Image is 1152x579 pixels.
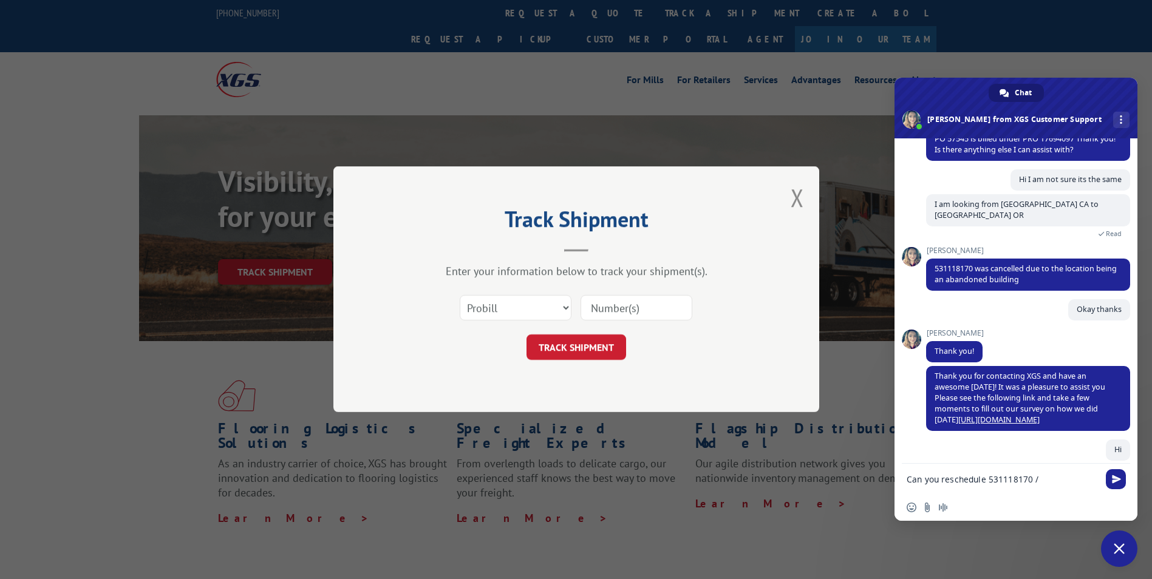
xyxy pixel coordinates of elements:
[394,211,758,234] h2: Track Shipment
[938,503,948,512] span: Audio message
[527,335,626,361] button: TRACK SHIPMENT
[1101,530,1137,567] div: Close chat
[935,263,1117,285] span: 531118170 was cancelled due to the location being an abandoned building
[1077,304,1122,314] span: Okay thanks
[935,134,1116,155] span: PO 57545 is billed under PRO 17694097 Thank you! Is there anything else I can assist with?
[394,265,758,279] div: Enter your information below to track your shipment(s).
[907,503,916,512] span: Insert an emoji
[926,329,984,337] span: [PERSON_NAME]
[581,296,692,321] input: Number(s)
[926,246,1130,255] span: [PERSON_NAME]
[1106,469,1126,489] span: Send
[922,503,932,512] span: Send a file
[907,474,1099,485] textarea: Compose your message...
[1114,444,1122,455] span: Hi
[1019,174,1122,185] span: Hi I am not sure its the same
[1106,229,1122,238] span: Read
[935,199,1099,220] span: I am looking from [GEOGRAPHIC_DATA] CA to [GEOGRAPHIC_DATA] OR
[989,84,1044,102] div: Chat
[1113,112,1130,128] div: More channels
[1015,84,1032,102] span: Chat
[791,181,804,214] button: Close modal
[935,371,1105,425] span: Thank you for contacting XGS and have an awesome [DATE]! It was a pleasure to assist you Please s...
[935,346,974,356] span: Thank you!
[958,415,1040,425] a: [URL][DOMAIN_NAME]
